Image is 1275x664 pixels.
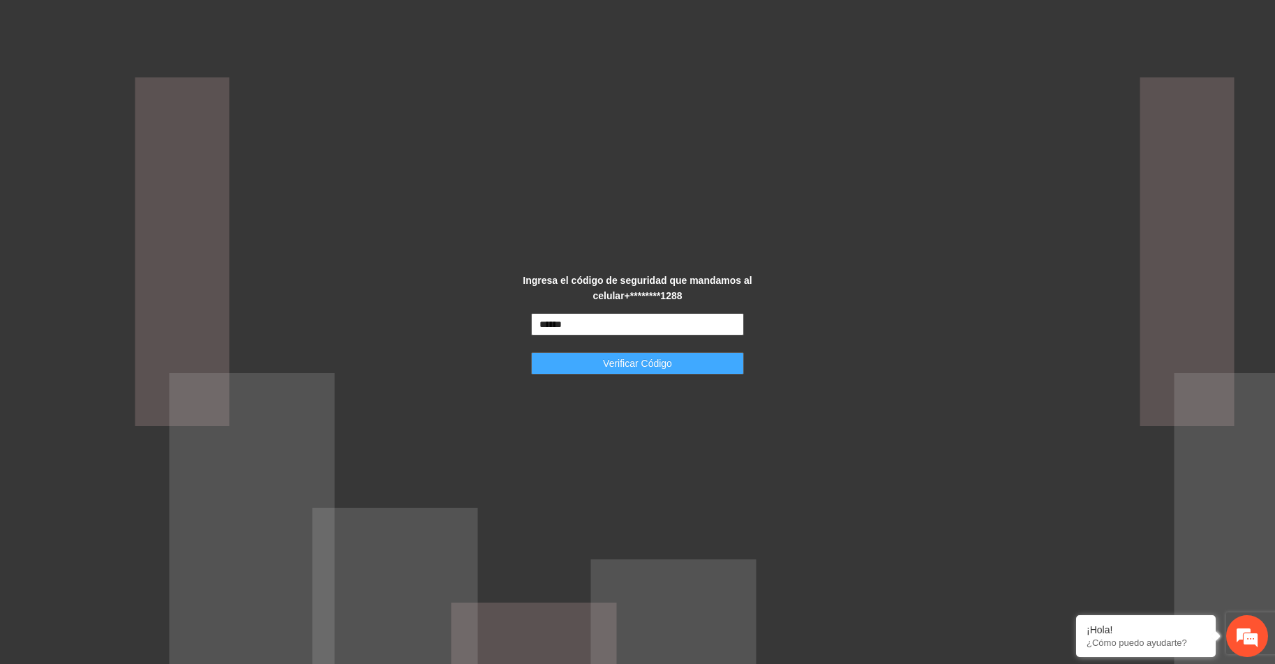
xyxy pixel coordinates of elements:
textarea: Escriba su mensaje y pulse “Intro” [7,381,266,430]
span: Estamos en línea. [81,186,193,327]
p: ¿Cómo puedo ayudarte? [1087,637,1205,648]
span: Verificar Código [603,356,672,371]
div: ¡Hola! [1087,624,1205,635]
button: Verificar Código [531,352,744,375]
div: Chatee con nosotros ahora [73,71,234,89]
strong: Ingresa el código de seguridad que mandamos al celular +********1288 [523,275,752,301]
div: Minimizar ventana de chat en vivo [229,7,262,40]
